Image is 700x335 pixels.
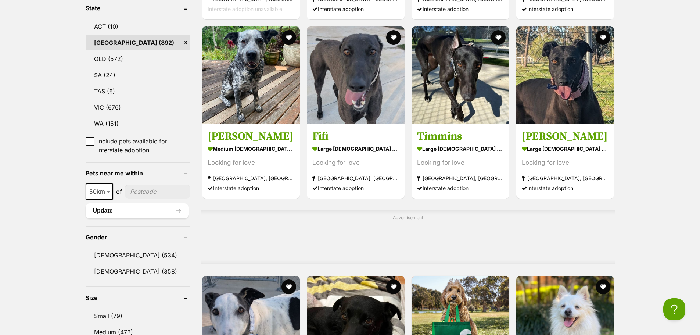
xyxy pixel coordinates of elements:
[596,279,610,294] button: favourite
[86,183,113,200] span: 50km
[86,203,189,218] button: Update
[417,4,504,14] div: Interstate adoption
[417,158,504,168] div: Looking for love
[86,100,190,115] a: VIC (676)
[208,6,282,12] span: Interstate adoption unavailable
[86,137,190,154] a: Include pets available for interstate adoption
[116,187,122,196] span: of
[86,186,112,197] span: 50km
[86,83,190,99] a: TAS (6)
[97,137,190,154] span: Include pets available for interstate adoption
[412,26,509,124] img: Timmins - Greyhound Dog
[522,158,609,168] div: Looking for love
[386,279,401,294] button: favourite
[312,143,399,154] strong: large [DEMOGRAPHIC_DATA] Dog
[86,116,190,131] a: WA (151)
[281,30,296,45] button: favourite
[86,35,190,50] a: [GEOGRAPHIC_DATA] (892)
[386,30,401,45] button: favourite
[86,234,190,240] header: Gender
[86,19,190,34] a: ACT (10)
[312,129,399,143] h3: Fifi
[208,158,294,168] div: Looking for love
[307,124,405,199] a: Fifi large [DEMOGRAPHIC_DATA] Dog Looking for love [GEOGRAPHIC_DATA], [GEOGRAPHIC_DATA] Interstat...
[312,158,399,168] div: Looking for love
[522,183,609,193] div: Interstate adoption
[86,51,190,67] a: QLD (572)
[202,26,300,124] img: Milo - Australian Cattle Dog
[208,183,294,193] div: Interstate adoption
[312,4,399,14] div: Interstate adoption
[86,247,190,263] a: [DEMOGRAPHIC_DATA] (534)
[312,173,399,183] strong: [GEOGRAPHIC_DATA], [GEOGRAPHIC_DATA]
[417,143,504,154] strong: large [DEMOGRAPHIC_DATA] Dog
[86,295,190,301] header: Size
[522,173,609,183] strong: [GEOGRAPHIC_DATA], [GEOGRAPHIC_DATA]
[522,4,609,14] div: Interstate adoption
[202,124,300,199] a: [PERSON_NAME] medium [DEMOGRAPHIC_DATA] Dog Looking for love [GEOGRAPHIC_DATA], [GEOGRAPHIC_DATA]...
[522,129,609,143] h3: [PERSON_NAME]
[125,185,190,199] input: postcode
[86,308,190,324] a: Small (79)
[596,30,610,45] button: favourite
[208,143,294,154] strong: medium [DEMOGRAPHIC_DATA] Dog
[417,173,504,183] strong: [GEOGRAPHIC_DATA], [GEOGRAPHIC_DATA]
[86,5,190,11] header: State
[86,170,190,177] header: Pets near me within
[412,124,509,199] a: Timmins large [DEMOGRAPHIC_DATA] Dog Looking for love [GEOGRAPHIC_DATA], [GEOGRAPHIC_DATA] Inters...
[663,298,685,320] iframe: Help Scout Beacon - Open
[312,183,399,193] div: Interstate adoption
[281,279,296,294] button: favourite
[417,183,504,193] div: Interstate adoption
[307,26,405,124] img: Fifi - Greyhound Dog
[86,264,190,279] a: [DEMOGRAPHIC_DATA] (358)
[201,210,615,264] div: Advertisement
[491,30,506,45] button: favourite
[86,67,190,83] a: SA (24)
[516,26,614,124] img: Elodie - Greyhound Dog
[522,143,609,154] strong: large [DEMOGRAPHIC_DATA] Dog
[516,124,614,199] a: [PERSON_NAME] large [DEMOGRAPHIC_DATA] Dog Looking for love [GEOGRAPHIC_DATA], [GEOGRAPHIC_DATA] ...
[417,129,504,143] h3: Timmins
[208,129,294,143] h3: [PERSON_NAME]
[208,173,294,183] strong: [GEOGRAPHIC_DATA], [GEOGRAPHIC_DATA]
